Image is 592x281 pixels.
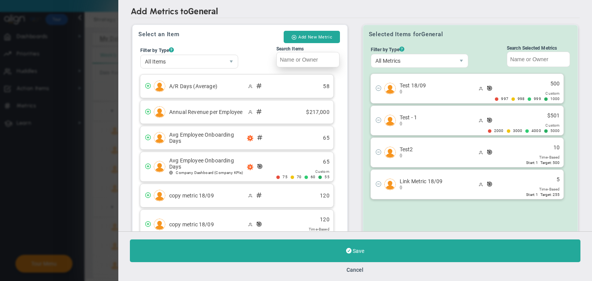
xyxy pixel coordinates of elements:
span: Test2 [400,146,477,152]
span: Metric with Target [486,181,493,187]
span: 10 [553,144,560,151]
span: All Items [141,55,225,68]
span: Company Metric [256,109,262,115]
input: Search Selected Metrics [507,52,570,67]
div: Target Option [277,169,330,174]
img: Lisa Jenkins [154,132,165,144]
span: 75 [283,175,288,179]
span: Company Metric [257,134,263,140]
span: Annual Revenue per Employee [169,109,246,115]
span: Company Dashboard [169,171,173,174]
span: 65 [323,158,330,166]
h3: Select an Item [138,31,284,38]
span: Link Metric 18/09 [400,178,477,184]
h2: Add Metrics to [131,6,580,18]
span: Metric with Target [486,85,493,91]
span: Manually Updated [478,150,483,155]
img: Sudhir Dakshinamurthy [384,83,396,94]
span: Manually Updated [248,84,252,89]
span: Test - 1 [400,114,477,120]
img: Tom Johnson [154,80,165,92]
span: General [421,31,443,38]
div: Search Items [276,46,340,52]
span: Metric with Target [486,149,493,155]
span: 58 [323,83,330,90]
span: $501 [547,112,560,119]
img: Sudhir Dakshinamurthy [154,190,165,201]
button: Cancel [347,267,364,273]
img: Tom Johnson [154,106,165,118]
span: 5000 [550,129,560,133]
span: 60 [311,175,315,179]
span: Manually Updated [248,193,252,198]
div: Target Option [526,187,560,192]
img: Sudhir Dakshinamurthy [384,179,396,190]
span: Save [353,248,364,254]
span: 120 [320,216,329,223]
span: Target: 255 [540,192,560,197]
span: Avg Employee Onboarding Days [169,157,246,170]
span: 500 [550,80,560,87]
span: Test 18/09 [400,82,477,89]
span: Zapier Enabled [247,164,253,170]
span: 65 [323,134,330,142]
span: Company Metric [256,83,262,89]
img: Sudhir Dakshinamurthy [154,219,165,230]
button: Save [130,239,580,262]
div: Filter by Type [371,45,469,53]
span: 3000 [513,129,523,133]
div: Target Option [495,91,560,96]
span: Avg Employee Onboarding Days [169,132,246,144]
span: select [225,55,238,68]
span: 999 [534,97,541,101]
span: () [400,185,402,189]
button: Add New Metric [284,31,340,43]
span: 55 [325,175,330,179]
span: Zapier Enabled [247,135,253,141]
span: 70 [297,175,301,179]
span: 4000 [531,129,541,133]
span: copy metric 18/09 [169,221,246,227]
span: Click to remove item [371,84,384,93]
span: All Metrics [371,54,455,67]
span: $217,000 [306,109,330,116]
h3: Selected Items for [369,31,443,38]
span: Metric with Target [257,163,263,169]
span: Target: 500 [540,161,560,165]
span: Metric with Target [486,117,493,123]
span: Metric with Target [256,221,262,227]
span: Manually Updated [248,222,252,227]
span: Start: 1 [526,192,538,197]
input: Search Items [276,52,340,67]
span: Click to remove item [371,180,384,189]
span: Click to remove item [371,116,384,125]
img: Chandrika A [384,115,396,126]
span: () [400,89,402,94]
div: Target Option [526,155,560,160]
span: select [455,54,468,67]
span: Start: 1 [526,161,538,165]
span: copy metric 18/09 [169,192,246,199]
img: Sudhir Dakshinamurthy [154,161,165,172]
span: Manually Updated [248,110,252,114]
span: 998 [518,97,525,101]
span: Company Dashboard [176,171,214,175]
span: Manually Updated [478,118,483,123]
span: (Company KPIs) [214,171,243,175]
div: Target Option [488,123,560,128]
span: 2000 [494,129,504,133]
div: Search Selected Metrics [507,45,570,51]
span: Click to remove item [371,148,384,157]
span: Company Metric [256,192,262,198]
span: A/R Days (Average) [169,83,246,89]
span: 5 [557,176,560,183]
div: Target Option [294,227,330,232]
span: General [188,7,218,16]
span: 997 [501,97,508,101]
span: Manually Updated [478,182,483,187]
div: Filter by Type [140,46,238,54]
span: 1000 [550,97,560,101]
span: Manually Updated [478,86,483,91]
span: 120 [320,192,329,199]
span: () [400,121,402,125]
